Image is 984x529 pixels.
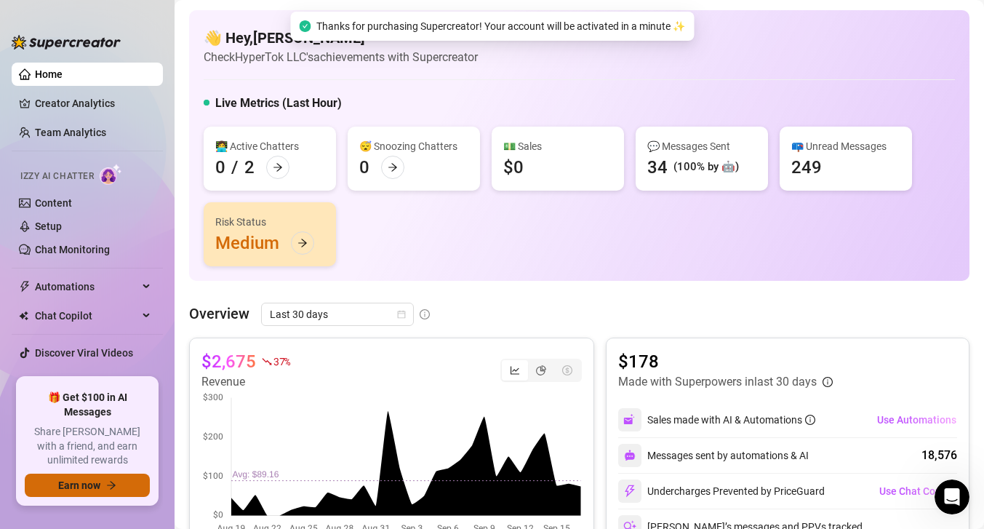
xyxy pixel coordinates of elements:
[35,304,138,327] span: Chat Copilot
[935,480,969,514] iframe: Intercom live chat
[805,415,815,425] span: info-circle
[35,68,63,80] a: Home
[397,310,406,319] span: calendar
[503,156,524,179] div: $0
[359,138,468,154] div: 😴 Snoozing Chatters
[19,281,31,293] span: thunderbolt
[879,480,957,503] button: Use Chat Copilot
[623,413,636,426] img: svg%3e
[204,28,478,48] h4: 👋 Hey, [PERSON_NAME]
[618,480,825,503] div: Undercharges Prevented by PriceGuard
[35,127,106,138] a: Team Analytics
[624,450,636,461] img: svg%3e
[215,214,324,230] div: Risk Status
[25,391,150,419] span: 🎁 Get $100 in AI Messages
[35,275,138,298] span: Automations
[921,447,957,464] div: 18,576
[25,425,150,468] span: Share [PERSON_NAME] with a friend, and earn unlimited rewards
[618,350,833,373] article: $178
[19,311,28,321] img: Chat Copilot
[262,357,272,367] span: fall
[562,365,572,375] span: dollar-circle
[273,162,283,172] span: arrow-right
[25,474,150,497] button: Earn nowarrow-right
[618,373,817,391] article: Made with Superpowers in last 30 days
[791,156,822,179] div: 249
[215,138,324,154] div: 👩‍💻 Active Chatters
[35,92,151,115] a: Creator Analytics
[503,138,612,154] div: 💵 Sales
[673,159,739,176] div: (100% by 🤖)
[647,156,668,179] div: 34
[297,238,308,248] span: arrow-right
[189,303,249,325] article: Overview
[879,485,956,497] span: Use Chat Copilot
[215,95,342,112] h5: Live Metrics (Last Hour)
[359,156,369,179] div: 0
[35,244,110,255] a: Chat Monitoring
[106,480,116,490] span: arrow-right
[244,156,255,179] div: 2
[35,347,133,359] a: Discover Viral Videos
[201,373,290,391] article: Revenue
[299,20,311,32] span: check-circle
[647,412,815,428] div: Sales made with AI & Automations
[823,377,833,387] span: info-circle
[215,156,225,179] div: 0
[316,18,685,34] span: Thanks for purchasing Supercreator! Your account will be activated in a minute ✨
[273,354,290,368] span: 37 %
[388,162,398,172] span: arrow-right
[876,408,957,431] button: Use Automations
[510,365,520,375] span: line-chart
[20,170,94,183] span: Izzy AI Chatter
[420,309,430,319] span: info-circle
[201,350,256,373] article: $2,675
[618,444,809,467] div: Messages sent by automations & AI
[100,164,122,185] img: AI Chatter
[877,414,956,426] span: Use Automations
[791,138,900,154] div: 📪 Unread Messages
[500,359,582,382] div: segmented control
[623,485,636,498] img: svg%3e
[270,303,405,325] span: Last 30 days
[35,197,72,209] a: Content
[536,365,546,375] span: pie-chart
[12,35,121,49] img: logo-BBDzfeDw.svg
[204,48,478,66] article: Check HyperTok LLC's achievements with Supercreator
[35,220,62,232] a: Setup
[58,480,100,491] span: Earn now
[647,138,756,154] div: 💬 Messages Sent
